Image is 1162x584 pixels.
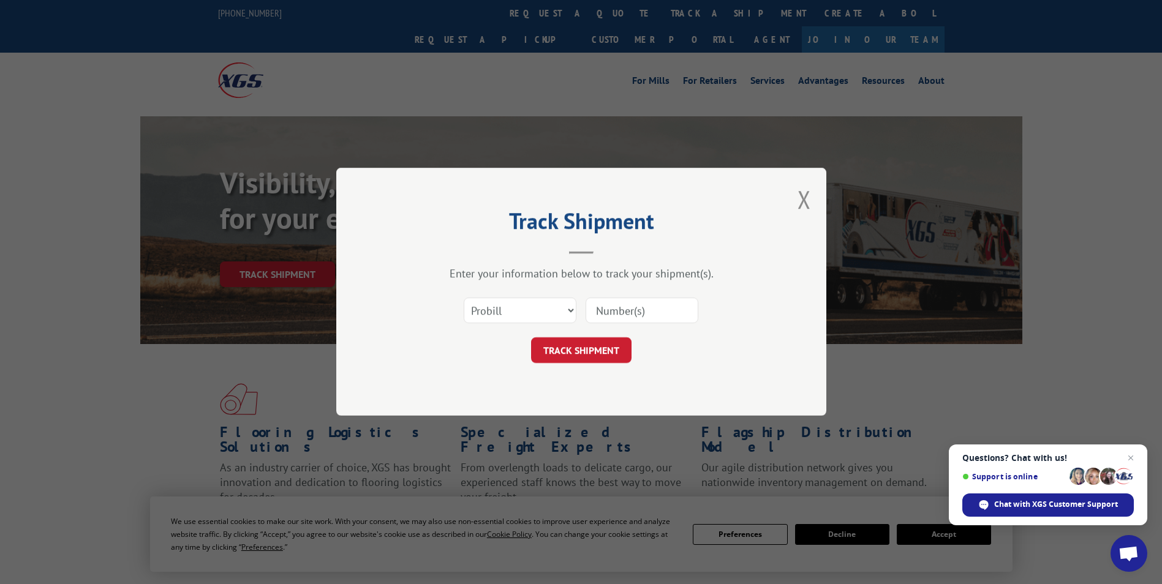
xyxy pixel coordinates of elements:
[586,298,698,324] input: Number(s)
[531,338,632,364] button: TRACK SHIPMENT
[798,183,811,215] button: Close modal
[1111,535,1147,572] div: Open chat
[962,472,1065,481] span: Support is online
[1123,451,1138,465] span: Close chat
[962,453,1134,463] span: Questions? Chat with us!
[398,212,765,236] h2: Track Shipment
[962,493,1134,517] div: Chat with XGS Customer Support
[994,499,1118,510] span: Chat with XGS Customer Support
[398,267,765,281] div: Enter your information below to track your shipment(s).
